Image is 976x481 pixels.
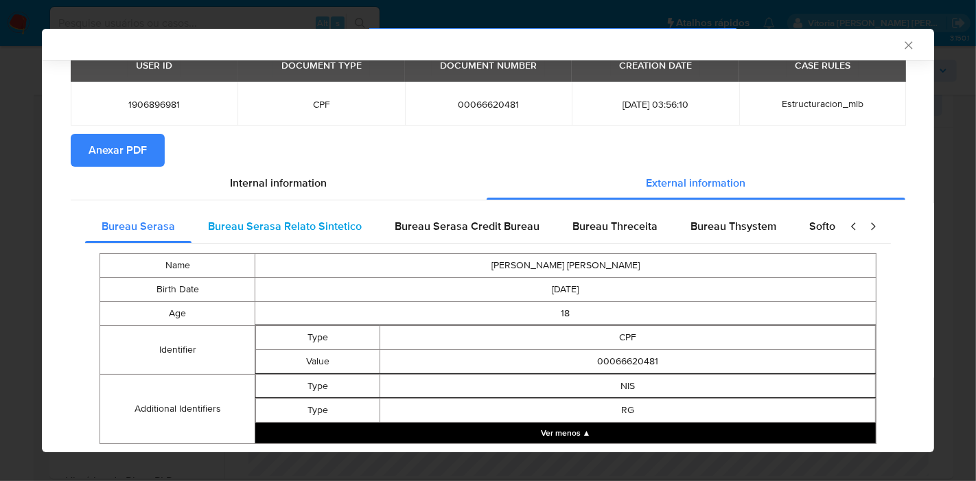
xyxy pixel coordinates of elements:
td: Name [100,254,255,278]
td: Birth Date [100,278,255,302]
td: CPF [380,326,875,350]
div: closure-recommendation-modal [42,29,934,452]
td: Identifier [100,326,255,375]
button: Anexar PDF [71,134,165,167]
td: Type [256,375,380,399]
span: Anexar PDF [89,135,147,165]
span: Softon [809,218,841,234]
div: Detailed info [71,167,905,200]
td: RG [380,399,875,423]
span: 00066620481 [421,98,555,110]
button: Collapse array [255,423,876,443]
div: USER ID [128,54,181,77]
td: Additional Identifiers [100,375,255,444]
td: [PERSON_NAME] [PERSON_NAME] [255,254,876,278]
div: DOCUMENT TYPE [273,54,370,77]
div: Detailed external info [85,210,836,243]
span: External information [647,175,746,191]
td: Value [256,350,380,374]
span: Bureau Serasa [102,218,175,234]
td: 00066620481 [380,350,875,374]
button: Fechar a janela [902,38,914,51]
span: 1906896981 [87,98,221,110]
span: Bureau Thsystem [690,218,776,234]
td: NIS [380,375,875,399]
td: [DATE] [255,278,876,302]
div: CREATION DATE [611,54,700,77]
span: Internal information [231,175,327,191]
span: Bureau Threceita [572,218,658,234]
span: [DATE] 03:56:10 [588,98,722,110]
td: Type [256,399,380,423]
div: DOCUMENT NUMBER [432,54,545,77]
td: 18 [255,302,876,326]
td: Age [100,302,255,326]
span: Bureau Serasa Credit Bureau [395,218,539,234]
span: CPF [254,98,388,110]
td: Type [256,326,380,350]
div: CASE RULES [787,54,859,77]
span: Bureau Serasa Relato Sintetico [208,218,362,234]
span: Estructuracion_mlb [782,97,863,110]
